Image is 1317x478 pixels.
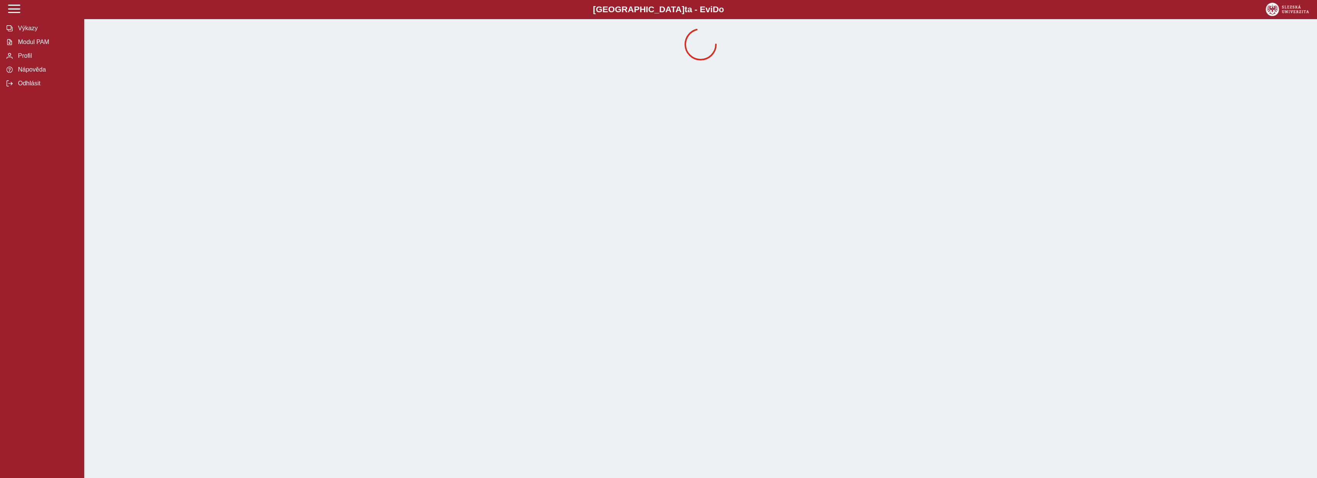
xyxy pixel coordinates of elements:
b: [GEOGRAPHIC_DATA] a - Evi [23,5,1294,15]
span: Nápověda [16,66,78,73]
span: D [712,5,719,14]
span: Modul PAM [16,39,78,46]
span: Výkazy [16,25,78,32]
img: logo_web_su.png [1266,3,1309,16]
span: Profil [16,52,78,59]
span: t [685,5,687,14]
span: o [719,5,724,14]
span: Odhlásit [16,80,78,87]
